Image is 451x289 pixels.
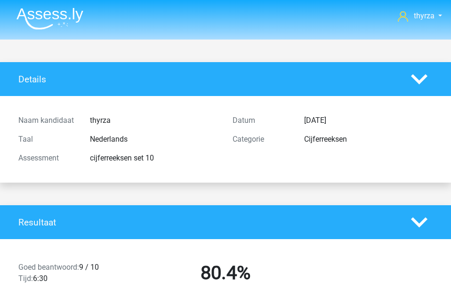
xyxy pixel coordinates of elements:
[18,263,79,272] span: Goed beantwoord:
[297,134,440,145] div: Cijferreeksen
[11,262,119,288] div: 9 / 10 6:30
[16,8,83,30] img: Assessly
[414,11,435,20] span: thyrza
[225,134,297,145] div: Categorie
[83,134,225,145] div: Nederlands
[11,115,83,126] div: Naam kandidaat
[83,115,225,126] div: thyrza
[225,115,297,126] div: Datum
[11,153,83,164] div: Assessment
[18,74,397,85] h4: Details
[126,262,326,284] h2: 80.4%
[11,134,83,145] div: Taal
[297,115,440,126] div: [DATE]
[18,274,33,283] span: Tijd:
[398,10,442,22] a: thyrza
[83,153,225,164] div: cijferreeksen set 10
[18,217,397,228] h4: Resultaat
